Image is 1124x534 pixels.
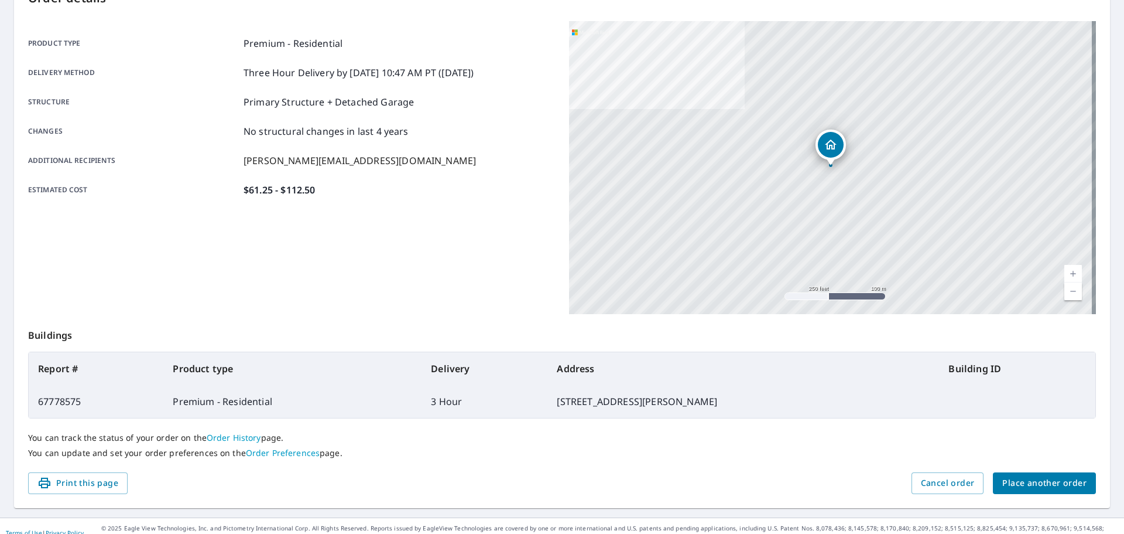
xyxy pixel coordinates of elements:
td: 67778575 [29,385,163,418]
p: Buildings [28,314,1096,352]
a: Order Preferences [246,447,320,458]
button: Place another order [993,472,1096,494]
p: No structural changes in last 4 years [244,124,409,138]
p: Structure [28,95,239,109]
th: Delivery [421,352,547,385]
td: [STREET_ADDRESS][PERSON_NAME] [547,385,939,418]
p: Delivery method [28,66,239,80]
th: Product type [163,352,421,385]
span: Print this page [37,476,118,491]
p: Three Hour Delivery by [DATE] 10:47 AM PT ([DATE]) [244,66,474,80]
p: $61.25 - $112.50 [244,183,315,197]
th: Report # [29,352,163,385]
td: Premium - Residential [163,385,421,418]
a: Current Level 17, Zoom Out [1064,283,1082,300]
p: Changes [28,124,239,138]
span: Place another order [1002,476,1087,491]
p: Additional recipients [28,154,239,168]
p: You can track the status of your order on the page. [28,433,1096,443]
th: Building ID [939,352,1095,385]
p: Premium - Residential [244,36,342,50]
th: Address [547,352,939,385]
a: Order History [207,432,261,443]
td: 3 Hour [421,385,547,418]
p: Product type [28,36,239,50]
button: Print this page [28,472,128,494]
span: Cancel order [921,476,975,491]
p: [PERSON_NAME][EMAIL_ADDRESS][DOMAIN_NAME] [244,154,476,168]
div: Dropped pin, building 1, Residential property, 2520 Mcclendon St Houston, TX 77030 [815,130,846,166]
p: Estimated cost [28,183,239,197]
a: Current Level 17, Zoom In [1064,265,1082,283]
p: You can update and set your order preferences on the page. [28,448,1096,458]
p: Primary Structure + Detached Garage [244,95,414,109]
button: Cancel order [911,472,984,494]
